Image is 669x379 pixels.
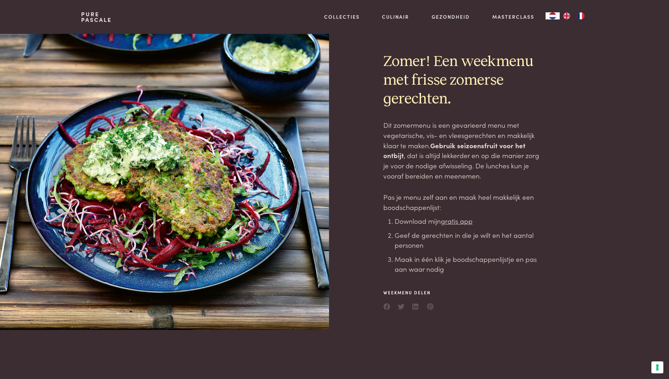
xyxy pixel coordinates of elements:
strong: Gebruik seizoensfruit voor het ontbijt [383,140,525,160]
li: Geef de gerechten in die je wilt en het aantal personen [395,230,545,250]
a: NL [546,12,560,19]
a: PurePascale [81,11,112,23]
h2: Zomer! Een weekmenu met frisse zomerse gerechten. [383,53,545,109]
a: Gezondheid [432,13,470,20]
div: Language [546,12,560,19]
aside: Language selected: Nederlands [546,12,588,19]
p: Pas je menu zelf aan en maak heel makkelijk een boodschappenlijst: [383,192,545,212]
a: EN [560,12,574,19]
li: Maak in één klik je boodschappenlijstje en pas aan waar nodig [395,254,545,274]
a: FR [574,12,588,19]
p: Dit zomermenu is een gevarieerd menu met vegetarische, vis- en vleesgerechten en makkelijk klaar ... [383,120,545,181]
span: Weekmenu delen [383,289,434,296]
button: Uw voorkeuren voor toestemming voor trackingtechnologieën [651,361,663,373]
a: Collecties [324,13,360,20]
a: gratis app [441,216,473,225]
a: Culinair [382,13,409,20]
li: Download mijn [395,216,545,226]
a: Masterclass [492,13,534,20]
ul: Language list [560,12,588,19]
